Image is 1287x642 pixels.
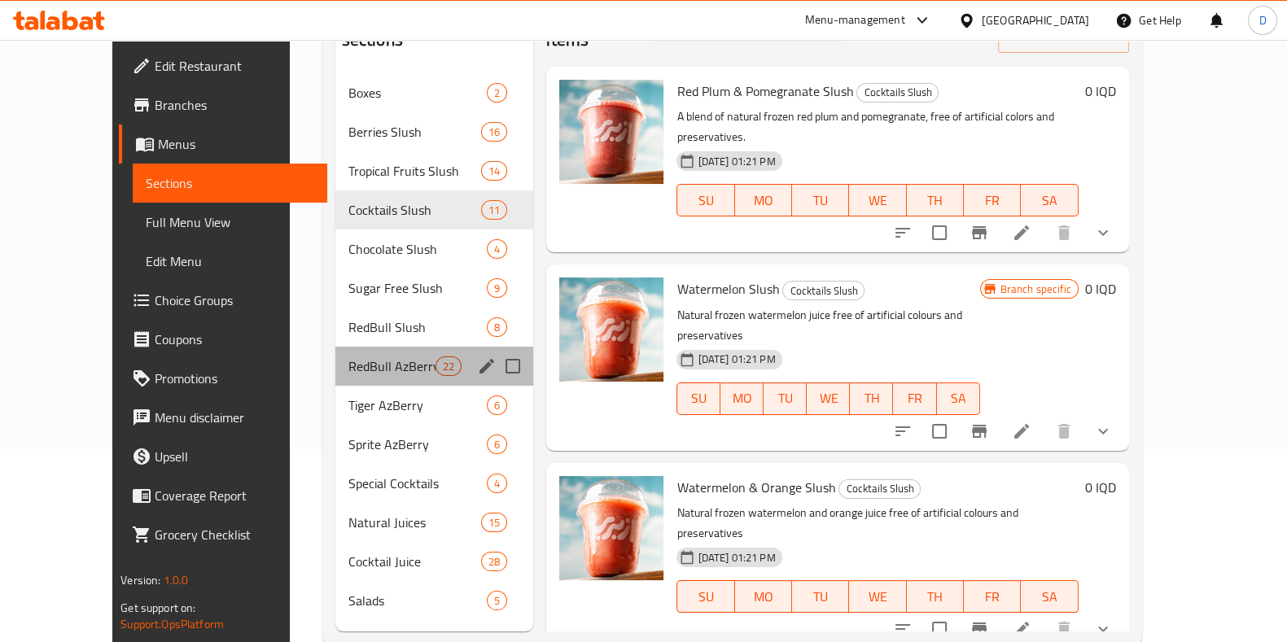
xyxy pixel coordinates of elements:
img: Red Plum & Pomegranate Slush [559,80,663,184]
h6: 0 IQD [1085,277,1116,300]
span: 6 [488,398,506,413]
div: Salads [348,591,488,610]
span: Cocktails Slush [783,282,864,300]
span: [DATE] 01:21 PM [691,550,781,566]
button: TU [792,580,849,613]
span: Tropical Fruits Slush [348,161,481,181]
div: Menu-management [805,11,905,30]
span: Branch specific [994,282,1078,297]
div: items [481,200,507,220]
p: Natural frozen watermelon and orange juice free of artificial colours and preservatives [676,503,1078,544]
span: Tiger AzBerry [348,395,488,415]
button: SU [676,184,734,216]
button: MO [735,580,792,613]
span: 6 [488,437,506,452]
span: 9 [488,281,506,296]
span: Boxes [348,83,488,103]
button: WE [807,382,850,415]
span: Coverage Report [155,486,314,505]
span: SU [684,387,714,410]
button: SA [937,382,980,415]
span: 8 [488,320,506,335]
div: items [481,552,507,571]
button: sort-choices [883,213,922,252]
span: Upsell [155,447,314,466]
div: items [487,83,507,103]
span: Coupons [155,330,314,349]
div: Natural Juices15 [335,503,534,542]
span: MO [742,585,786,609]
h2: Menu items [546,3,631,52]
span: TH [913,189,957,212]
a: Support.OpsPlatform [120,614,224,635]
button: MO [735,184,792,216]
div: Tiger AzBerry6 [335,386,534,425]
a: Sections [133,164,327,203]
div: items [481,513,507,532]
span: Branches [155,95,314,115]
span: TH [913,585,957,609]
span: Chocolate Slush [348,239,488,259]
div: items [487,395,507,415]
div: items [487,317,507,337]
svg: Show Choices [1093,223,1113,242]
span: Special Cocktails [348,474,488,493]
button: delete [1044,213,1083,252]
span: Version: [120,570,160,591]
span: WE [813,387,843,410]
span: 22 [436,359,461,374]
span: Menus [158,134,314,154]
span: Get support on: [120,597,195,618]
a: Menu disclaimer [119,398,327,437]
button: TU [764,382,807,415]
a: Choice Groups [119,281,327,320]
a: Edit Menu [133,242,327,281]
span: SU [684,585,728,609]
button: Branch-specific-item [960,412,999,451]
button: FR [964,184,1021,216]
span: [DATE] 01:21 PM [691,352,781,367]
h2: Menu sections [342,3,431,52]
h6: 0 IQD [1085,80,1116,103]
button: Branch-specific-item [960,213,999,252]
button: sort-choices [883,412,922,451]
button: show more [1083,412,1123,451]
span: Cocktails Slush [839,479,920,498]
div: RedBull AzBerry22edit [335,347,534,386]
span: Promotions [155,369,314,388]
span: MO [742,189,786,212]
div: Berries Slush16 [335,112,534,151]
span: TH [856,387,886,410]
a: Edit menu item [1012,619,1031,639]
button: TH [850,382,893,415]
a: Edit Restaurant [119,46,327,85]
button: FR [964,580,1021,613]
span: FR [900,387,930,410]
span: Select to update [922,414,956,448]
span: Cocktails Slush [348,200,481,220]
a: Grocery Checklist [119,515,327,554]
button: SA [1021,580,1078,613]
span: 1.0.0 [164,570,189,591]
span: SA [1027,585,1071,609]
span: TU [799,585,843,609]
span: [DATE] 01:21 PM [691,154,781,169]
span: Watermelon & Orange Slush [676,475,835,500]
a: Full Menu View [133,203,327,242]
span: Edit Restaurant [155,56,314,76]
span: MO [727,387,757,410]
span: 2 [488,85,506,101]
div: items [481,122,507,142]
a: Edit menu item [1012,421,1031,441]
span: WE [856,189,900,212]
span: Sections [146,173,314,193]
button: edit [475,354,499,378]
div: Cocktail Juice28 [335,542,534,581]
div: items [487,591,507,610]
button: TH [907,580,964,613]
a: Coverage Report [119,476,327,515]
div: Salads5 [335,581,534,620]
button: show more [1083,213,1123,252]
a: Upsell [119,437,327,476]
span: FR [970,585,1014,609]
